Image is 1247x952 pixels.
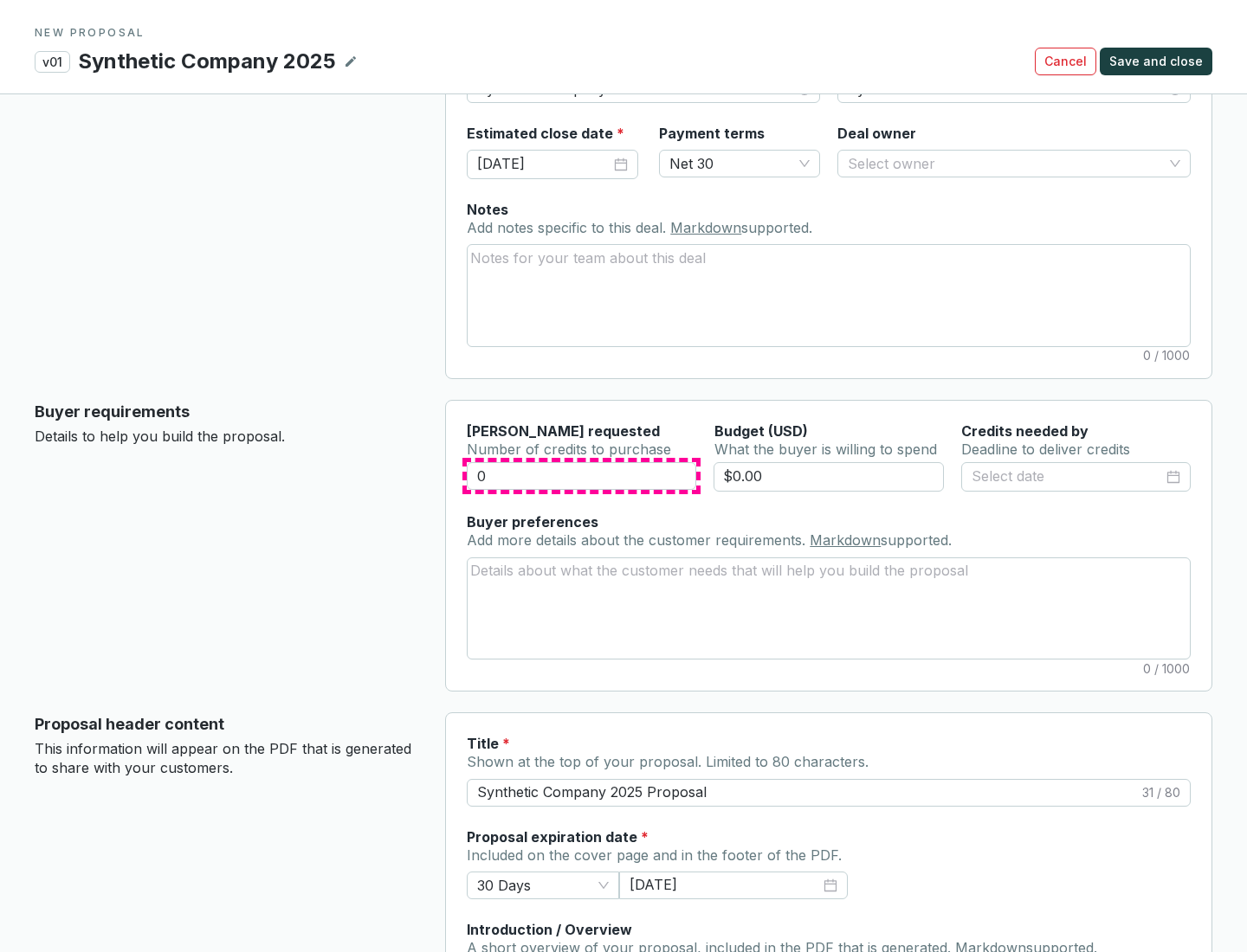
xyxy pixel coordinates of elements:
input: Select date [630,875,820,896]
span: Net 30 [669,151,810,177]
span: Number of credits to purchase [467,441,671,458]
span: Add more details about the customer requirements. [467,531,810,549]
span: Included on the cover page and in the footer of the PDF. [467,846,842,864]
input: Select date [972,466,1163,488]
label: Title [467,734,510,753]
p: This information will appear on the PDF that is generated to share with your customers. [35,740,417,777]
button: Cancel [1035,48,1096,75]
p: Proposal header content [35,712,417,737]
a: Markdown [810,531,881,549]
p: Details to help you build the proposal. [35,428,417,447]
label: Deal owner [837,124,916,143]
span: Save and close [1109,53,1203,70]
span: 30 Days [477,872,609,898]
span: Deadline to deliver credits [961,441,1130,458]
span: Budget (USD) [714,422,808,440]
label: Payment terms [659,124,765,143]
button: Save and close [1100,48,1212,75]
span: What the buyer is willing to spend [714,441,937,458]
label: Credits needed by [961,421,1089,441]
input: Select date [477,153,611,176]
span: 31 / 80 [1142,784,1180,801]
label: [PERSON_NAME] requested [467,421,660,441]
span: supported. [881,531,952,549]
label: Notes [467,200,508,219]
p: Buyer requirements [35,400,417,424]
label: Buyer preferences [467,512,598,531]
span: Add notes specific to this deal. [467,219,670,236]
p: Synthetic Company 2025 [77,47,337,76]
p: NEW PROPOSAL [35,26,1212,40]
label: Introduction / Overview [467,920,632,939]
label: Estimated close date [467,124,624,143]
span: supported. [741,219,812,236]
span: Cancel [1044,53,1087,70]
a: Markdown [670,219,741,236]
span: Shown at the top of your proposal. Limited to 80 characters. [467,753,869,770]
label: Proposal expiration date [467,827,649,846]
p: v01 [35,51,70,73]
